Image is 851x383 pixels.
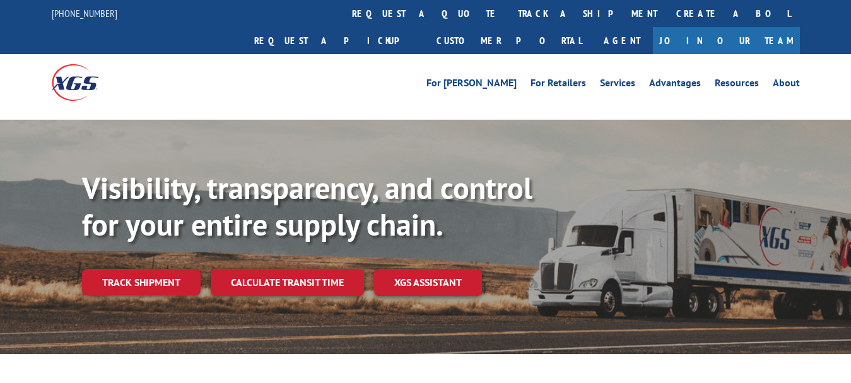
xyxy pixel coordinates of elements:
[531,78,586,92] a: For Retailers
[245,27,427,54] a: Request a pickup
[653,27,800,54] a: Join Our Team
[715,78,759,92] a: Resources
[773,78,800,92] a: About
[52,7,117,20] a: [PHONE_NUMBER]
[591,27,653,54] a: Agent
[82,168,532,244] b: Visibility, transparency, and control for your entire supply chain.
[82,269,201,295] a: Track shipment
[374,269,482,296] a: XGS ASSISTANT
[649,78,701,92] a: Advantages
[211,269,364,296] a: Calculate transit time
[600,78,635,92] a: Services
[427,27,591,54] a: Customer Portal
[426,78,517,92] a: For [PERSON_NAME]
